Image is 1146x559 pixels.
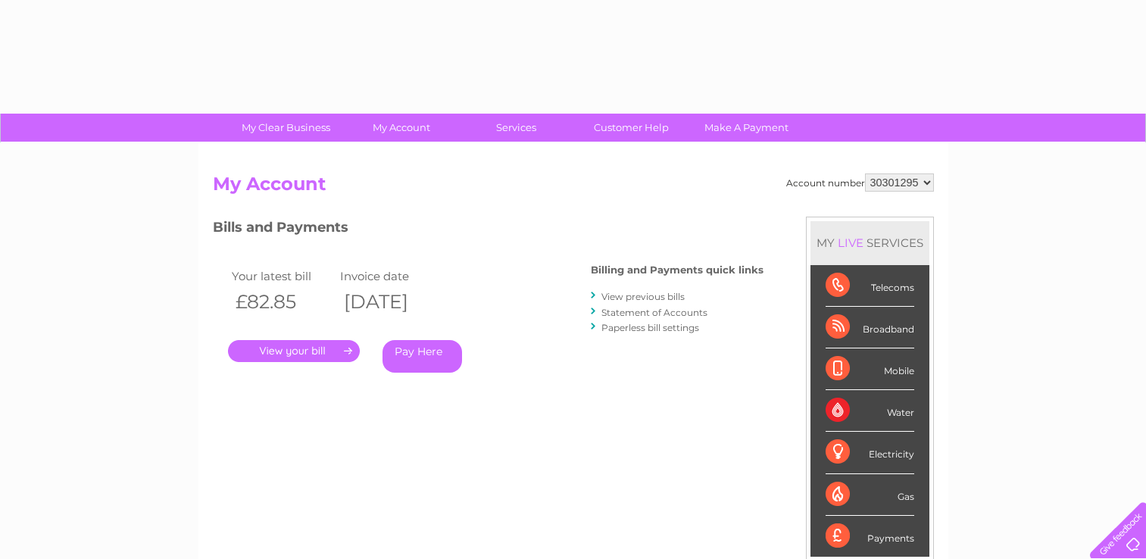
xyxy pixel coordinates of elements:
[213,217,763,243] h3: Bills and Payments
[684,114,809,142] a: Make A Payment
[223,114,348,142] a: My Clear Business
[826,474,914,516] div: Gas
[228,286,337,317] th: £82.85
[336,286,445,317] th: [DATE]
[826,516,914,557] div: Payments
[601,322,699,333] a: Paperless bill settings
[228,266,337,286] td: Your latest bill
[601,307,707,318] a: Statement of Accounts
[339,114,464,142] a: My Account
[826,265,914,307] div: Telecoms
[213,173,934,202] h2: My Account
[454,114,579,142] a: Services
[383,340,462,373] a: Pay Here
[786,173,934,192] div: Account number
[826,307,914,348] div: Broadband
[228,340,360,362] a: .
[826,432,914,473] div: Electricity
[336,266,445,286] td: Invoice date
[826,390,914,432] div: Water
[835,236,867,250] div: LIVE
[601,291,685,302] a: View previous bills
[591,264,763,276] h4: Billing and Payments quick links
[826,348,914,390] div: Mobile
[810,221,929,264] div: MY SERVICES
[569,114,694,142] a: Customer Help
